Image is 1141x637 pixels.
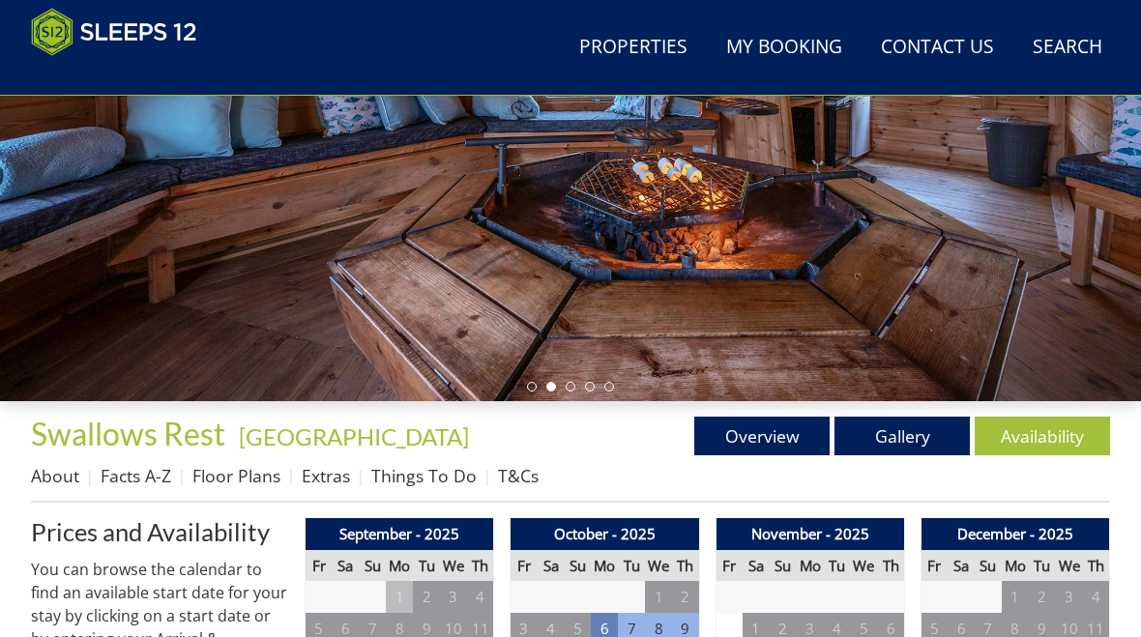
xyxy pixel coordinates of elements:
[31,416,225,453] span: Swallows Rest
[31,519,289,546] a: Prices and Availability
[877,551,904,583] th: Th
[1083,551,1110,583] th: Th
[1002,551,1029,583] th: Mo
[1025,26,1110,70] a: Search
[231,423,469,451] span: -
[645,582,672,614] td: 1
[716,551,743,583] th: Fr
[824,551,851,583] th: Tu
[511,519,699,551] th: October - 2025
[1083,582,1110,614] td: 4
[850,551,877,583] th: We
[975,551,1002,583] th: Su
[538,551,565,583] th: Sa
[975,418,1110,456] a: Availability
[921,519,1109,551] th: December - 2025
[302,465,350,488] a: Extras
[332,551,359,583] th: Sa
[565,551,592,583] th: Su
[672,551,699,583] th: Th
[1002,582,1029,614] td: 1
[386,582,413,614] td: 1
[192,465,280,488] a: Floor Plans
[618,551,645,583] th: Tu
[413,551,440,583] th: Tu
[511,551,538,583] th: Fr
[31,416,231,453] a: Swallows Rest
[359,551,386,583] th: Su
[694,418,830,456] a: Overview
[834,418,970,456] a: Gallery
[716,519,904,551] th: November - 2025
[948,551,975,583] th: Sa
[440,551,467,583] th: We
[467,582,494,614] td: 4
[571,26,695,70] a: Properties
[743,551,770,583] th: Sa
[672,582,699,614] td: 2
[413,582,440,614] td: 2
[386,551,413,583] th: Mo
[718,26,850,70] a: My Booking
[1056,551,1083,583] th: We
[467,551,494,583] th: Th
[31,465,79,488] a: About
[21,68,224,84] iframe: Customer reviews powered by Trustpilot
[873,26,1002,70] a: Contact Us
[31,8,197,56] img: Sleeps 12
[371,465,477,488] a: Things To Do
[498,465,539,488] a: T&Cs
[797,551,824,583] th: Mo
[1029,551,1056,583] th: Tu
[306,551,333,583] th: Fr
[921,551,948,583] th: Fr
[1029,582,1056,614] td: 2
[440,582,467,614] td: 3
[306,519,494,551] th: September - 2025
[101,465,171,488] a: Facts A-Z
[645,551,672,583] th: We
[770,551,797,583] th: Su
[1056,582,1083,614] td: 3
[591,551,618,583] th: Mo
[239,423,469,451] a: [GEOGRAPHIC_DATA]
